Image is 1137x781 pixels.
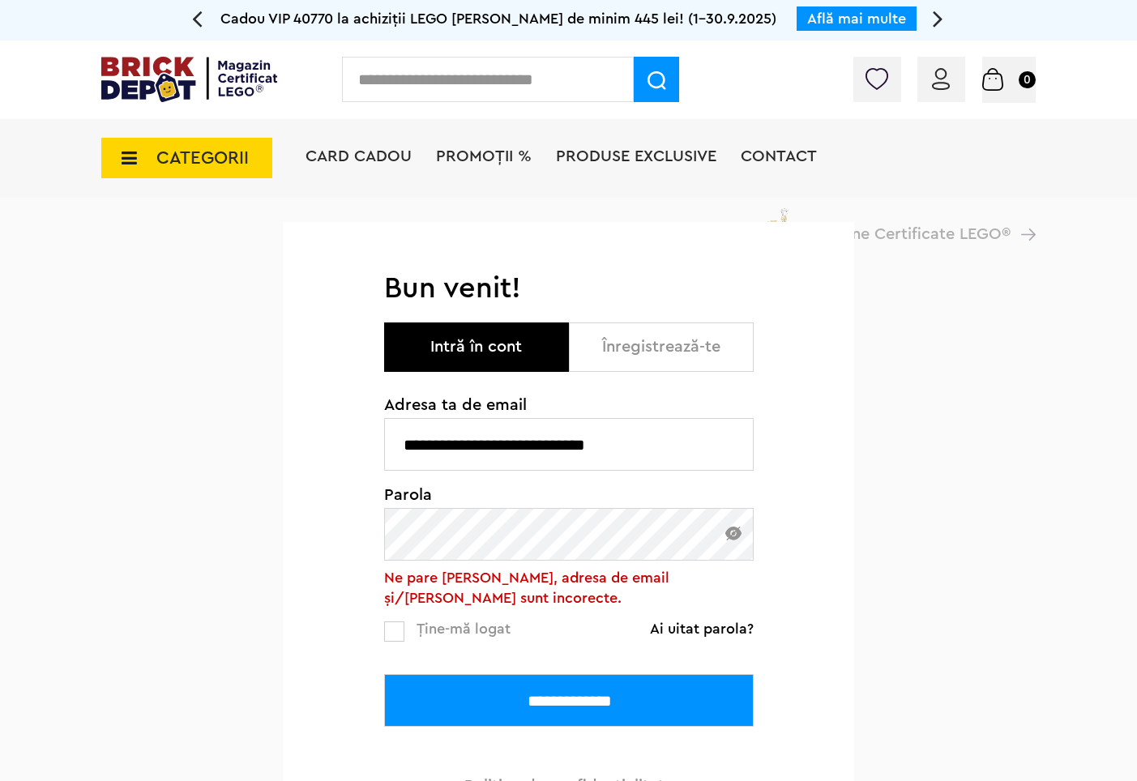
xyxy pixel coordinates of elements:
span: Parola [384,487,754,503]
button: Înregistrează-te [569,322,754,372]
span: CATEGORII [156,149,249,167]
a: Ai uitat parola? [650,621,754,637]
h1: Bun venit! [384,271,754,306]
a: Produse exclusive [556,148,716,164]
span: Adresa ta de email [384,397,754,413]
div: Ne pare [PERSON_NAME], adresa de email și/[PERSON_NAME] sunt incorecte. [384,568,754,608]
a: Află mai multe [807,11,906,26]
a: PROMOȚII % [436,148,532,164]
span: Ține-mă logat [417,621,511,636]
a: Contact [741,148,817,164]
small: 0 [1019,71,1036,88]
button: Intră în cont [384,322,569,372]
span: Cadou VIP 40770 la achiziții LEGO [PERSON_NAME] de minim 445 lei! (1-30.9.2025) [220,11,776,26]
a: Card Cadou [306,148,412,164]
